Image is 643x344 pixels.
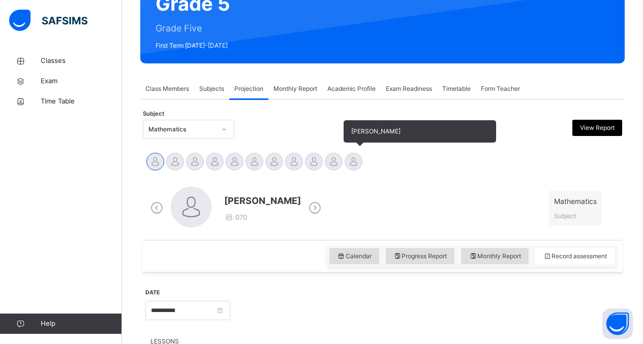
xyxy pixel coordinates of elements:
span: Monthly Report [273,84,317,93]
div: Mathematics [148,125,216,134]
span: Record assessment [543,252,607,261]
span: 070 [224,213,247,221]
span: Subject [554,212,576,220]
span: View Report [580,123,615,132]
span: Exam Readiness [386,84,432,93]
span: Help [41,319,121,329]
span: Class Members [145,84,189,93]
span: Subject [143,110,164,118]
span: Calendar [337,252,372,261]
span: Form Teacher [481,84,520,93]
button: Open asap [602,308,633,339]
span: Academic Profile [327,84,376,93]
span: Subjects [199,84,224,93]
span: Time Table [41,96,122,107]
img: safsims [9,10,87,31]
span: Monthly Report [469,252,521,261]
span: [PERSON_NAME] [351,127,401,135]
span: Exam [41,76,122,86]
span: Timetable [442,84,471,93]
span: [PERSON_NAME] [224,194,301,208]
span: Progress Report [393,252,447,261]
span: Projection [234,84,263,93]
span: Mathematics [554,196,597,207]
label: Date [145,289,160,297]
span: Classes [41,56,122,66]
